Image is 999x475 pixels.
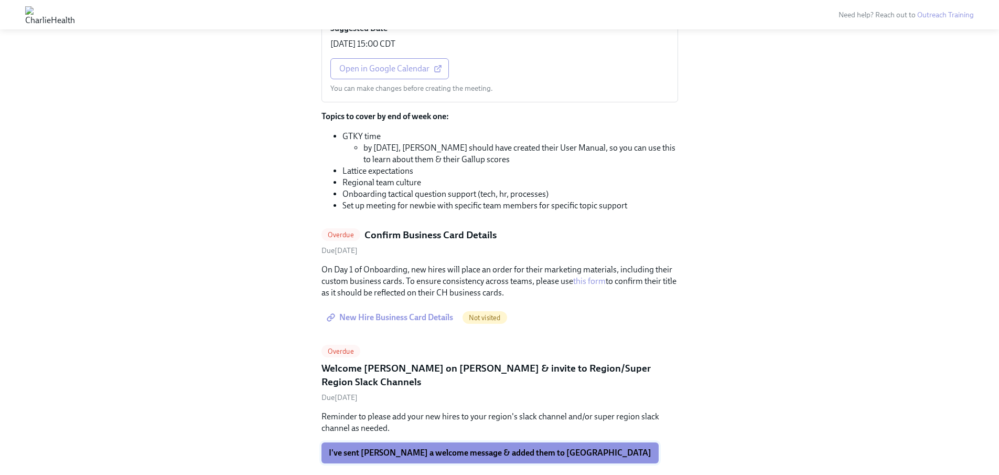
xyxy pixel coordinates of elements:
[342,200,678,212] li: Set up meeting for newbie with specific team members for specific topic support
[329,448,651,458] span: I've sent [PERSON_NAME] a welcome message & added them to [GEOGRAPHIC_DATA]
[321,246,358,255] span: Friday, October 3rd 2025, 10:00 am
[330,83,493,93] p: You can make changes before creating the meeting.
[321,231,360,239] span: Overdue
[321,111,449,121] strong: Topics to cover by end of week one:
[330,58,449,79] a: Open in Google Calendar
[342,188,678,200] li: Onboarding tactical question support (tech, hr, processes)
[342,165,678,177] li: Lattice expectations
[321,411,678,434] p: Reminder to please add your new hires to your region's slack channel and/or super region slack ch...
[321,347,360,355] span: Overdue
[342,177,678,188] li: Regional team culture
[321,362,678,388] h5: Welcome [PERSON_NAME] on [PERSON_NAME] & invite to Region/Super Region Slack Channels
[321,307,460,328] a: New Hire Business Card Details
[363,142,678,165] li: by [DATE], [PERSON_NAME] should have created their User Manual, so you can use this to learn abou...
[321,345,678,403] a: OverdueWelcome [PERSON_NAME] on [PERSON_NAME] & invite to Region/Super Region Slack ChannelsDue[D...
[321,393,358,402] span: Tuesday, October 7th 2025, 10:00 am
[321,442,659,463] button: I've sent [PERSON_NAME] a welcome message & added them to [GEOGRAPHIC_DATA]
[463,314,507,322] span: Not visited
[330,38,395,50] p: [DATE] 15:00 CDT
[339,64,440,74] span: Open in Google Calendar
[573,276,606,286] a: this form
[321,264,678,299] p: On Day 1 of Onboarding, new hires will place an order for their marketing materials, including th...
[364,228,497,242] h5: Confirm Business Card Details
[329,312,453,323] span: New Hire Business Card Details
[917,10,974,19] a: Outreach Training
[321,228,678,256] a: OverdueConfirm Business Card DetailsDue[DATE]
[342,131,678,165] li: GTKY time
[25,6,75,23] img: CharlieHealth
[839,10,974,19] span: Need help? Reach out to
